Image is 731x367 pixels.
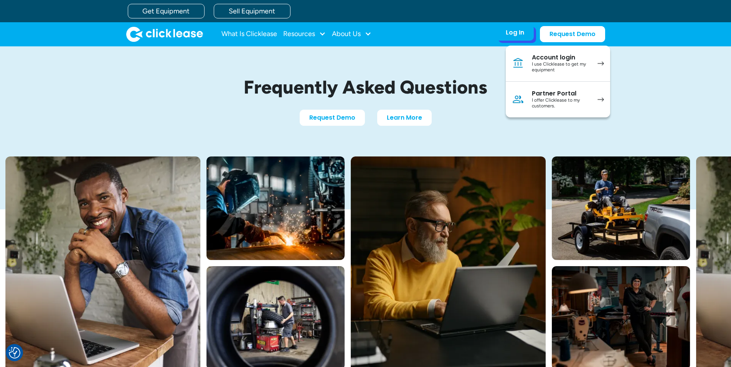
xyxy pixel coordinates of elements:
a: Request Demo [300,110,365,126]
div: I use Clicklease to get my equipment [532,61,590,73]
div: I offer Clicklease to my customers. [532,97,590,109]
div: Log In [506,29,524,36]
img: arrow [597,97,604,102]
img: Man with hat and blue shirt driving a yellow lawn mower onto a trailer [552,156,690,260]
img: A welder in a large mask working on a large pipe [206,156,345,260]
img: Person icon [512,93,524,105]
img: Clicklease logo [126,26,203,42]
a: Request Demo [540,26,605,42]
img: arrow [597,61,604,66]
img: Revisit consent button [9,347,20,359]
button: Consent Preferences [9,347,20,359]
div: Partner Portal [532,90,590,97]
img: Bank icon [512,57,524,69]
a: Account loginI use Clicklease to get my equipment [506,46,610,82]
a: Get Equipment [128,4,205,18]
h1: Frequently Asked Questions [185,77,546,97]
a: home [126,26,203,42]
a: Partner PortalI offer Clicklease to my customers. [506,82,610,117]
div: About Us [332,26,371,42]
a: Sell Equipment [214,4,290,18]
a: Learn More [377,110,432,126]
div: Resources [283,26,326,42]
div: Account login [532,54,590,61]
a: What Is Clicklease [221,26,277,42]
nav: Log In [506,46,610,117]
